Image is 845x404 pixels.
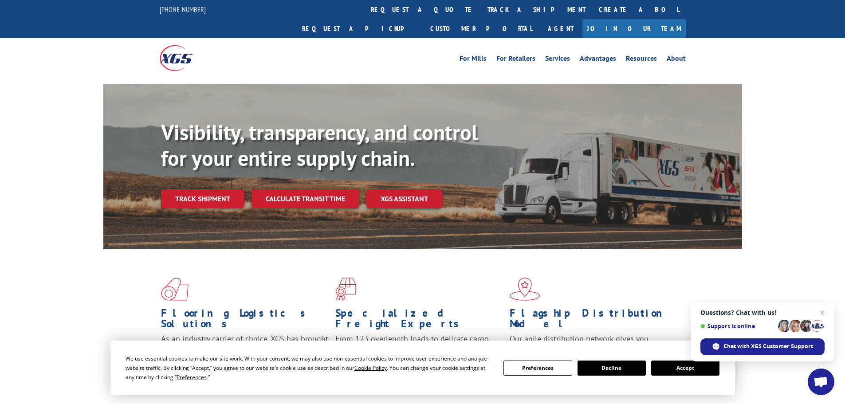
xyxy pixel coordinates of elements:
span: Chat with XGS Customer Support [723,342,813,350]
a: Agent [539,19,582,38]
h1: Flagship Distribution Model [510,308,677,333]
button: Preferences [503,361,572,376]
a: About [667,55,686,65]
a: Join Our Team [582,19,686,38]
button: Accept [651,361,719,376]
a: Advantages [580,55,616,65]
a: Track shipment [161,189,244,208]
span: Questions? Chat with us! [700,309,825,316]
a: Calculate transit time [252,189,359,208]
a: XGS ASSISTANT [366,189,442,208]
img: xgs-icon-flagship-distribution-model-red [510,278,540,301]
span: Cookie Policy [354,364,387,372]
span: Chat with XGS Customer Support [700,338,825,355]
img: xgs-icon-total-supply-chain-intelligence-red [161,278,189,301]
a: Request a pickup [295,19,424,38]
p: From 123 overlength loads to delicate cargo, our experienced staff knows the best way to move you... [335,333,503,373]
button: Decline [578,361,646,376]
a: Open chat [808,369,834,395]
a: Services [545,55,570,65]
span: As an industry carrier of choice, XGS has brought innovation and dedication to flooring logistics... [161,333,328,365]
a: Customer Portal [424,19,539,38]
a: [PHONE_NUMBER] [160,5,206,14]
img: xgs-icon-focused-on-flooring-red [335,278,356,301]
a: For Retailers [496,55,535,65]
span: Support is online [700,323,775,329]
span: Preferences [177,373,207,381]
div: Cookie Consent Prompt [110,341,735,395]
a: For Mills [460,55,487,65]
h1: Flooring Logistics Solutions [161,308,329,333]
span: Our agile distribution network gives you nationwide inventory management on demand. [510,333,673,354]
div: We use essential cookies to make our site work. With your consent, we may also use non-essential ... [126,354,493,382]
h1: Specialized Freight Experts [335,308,503,333]
a: Resources [626,55,657,65]
b: Visibility, transparency, and control for your entire supply chain. [161,118,478,172]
